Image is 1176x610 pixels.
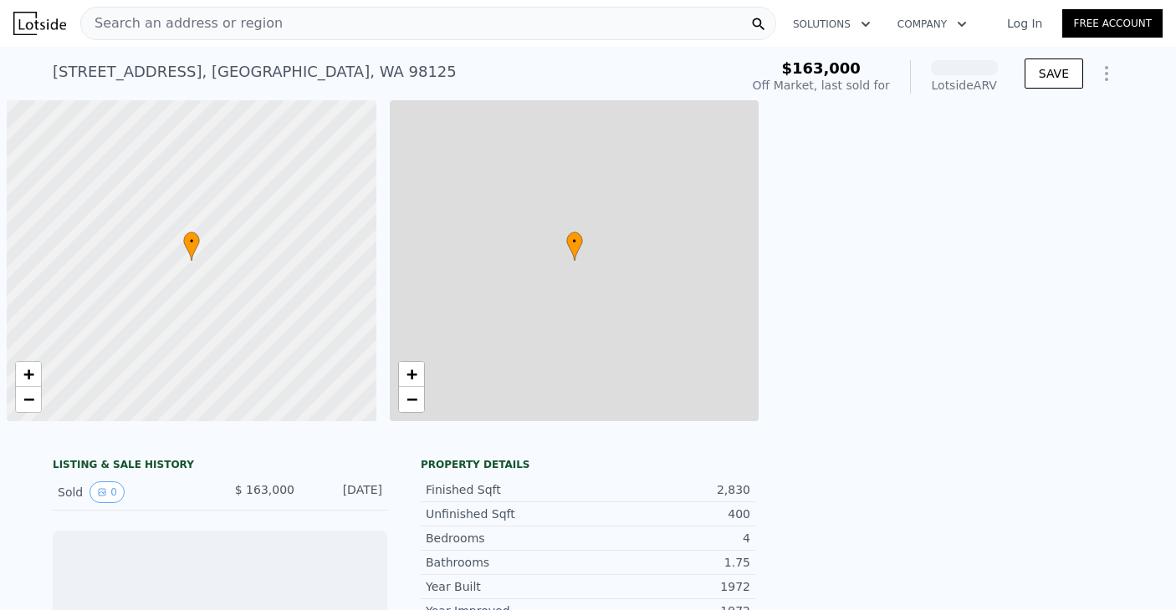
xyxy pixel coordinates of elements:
[426,530,588,546] div: Bedrooms
[235,483,294,496] span: $ 163,000
[588,578,750,595] div: 1972
[89,481,125,503] button: View historical data
[13,12,66,35] img: Lotside
[566,231,583,261] div: •
[1025,58,1083,89] button: SAVE
[406,363,417,384] span: +
[781,59,861,77] span: $163,000
[1090,57,1123,90] button: Show Options
[16,362,41,387] a: Zoom in
[987,15,1062,32] a: Log In
[588,506,750,522] div: 400
[183,231,200,261] div: •
[931,77,998,94] div: Lotside ARV
[588,530,750,546] div: 4
[53,60,457,84] div: [STREET_ADDRESS] , [GEOGRAPHIC_DATA] , WA 98125
[426,506,588,522] div: Unfinished Sqft
[16,387,41,412] a: Zoom out
[399,387,424,412] a: Zoom out
[426,578,588,595] div: Year Built
[566,234,583,249] span: •
[426,554,588,571] div: Bathrooms
[308,481,382,503] div: [DATE]
[421,458,755,471] div: Property details
[183,234,200,249] span: •
[1062,9,1163,38] a: Free Account
[780,9,884,39] button: Solutions
[884,9,980,39] button: Company
[23,389,34,409] span: −
[753,77,890,94] div: Off Market, last sold for
[406,389,417,409] span: −
[588,481,750,498] div: 2,830
[23,363,34,384] span: +
[81,13,283,33] span: Search an address or region
[426,481,588,498] div: Finished Sqft
[53,458,387,475] div: LISTING & SALE HISTORY
[588,554,750,571] div: 1.75
[58,481,207,503] div: Sold
[399,362,424,387] a: Zoom in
